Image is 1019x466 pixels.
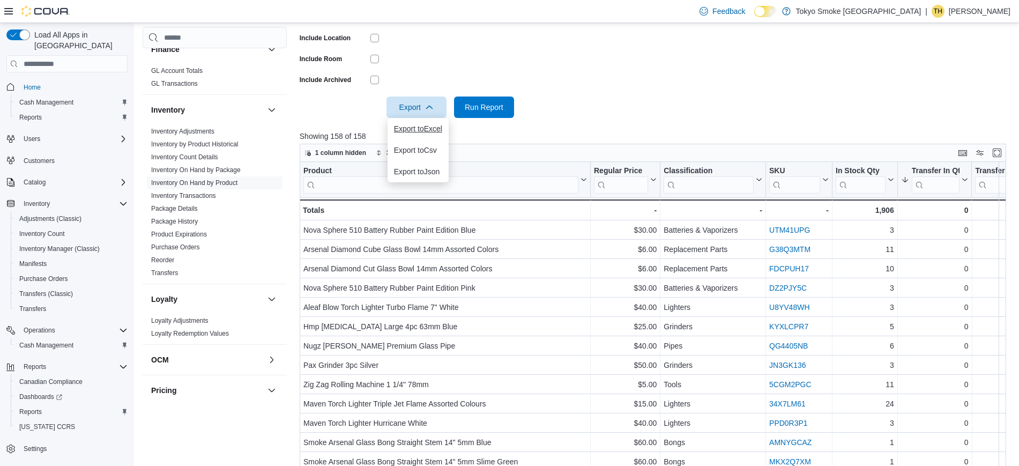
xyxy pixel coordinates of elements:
div: $60.00 [594,437,657,449]
button: Reports [2,359,132,374]
a: QG4405NB [769,342,808,351]
span: Cash Management [15,339,128,352]
span: Manifests [19,260,47,268]
button: Inventory Manager (Classic) [11,241,132,256]
div: Product [303,166,578,176]
span: Inventory [24,199,50,208]
span: Transfers [19,305,46,313]
button: Pricing [151,385,263,396]
a: Inventory Count Details [151,153,218,161]
span: Product Expirations [151,230,207,239]
a: Package History [151,218,198,225]
button: 1 column hidden [300,146,370,159]
div: 0 [901,437,969,449]
span: TH [934,5,942,18]
span: Purchase Orders [19,275,68,283]
span: Export to Json [394,167,442,176]
div: 0 [901,263,969,276]
button: Finance [265,43,278,56]
span: Feedback [712,6,745,17]
div: Replacement Parts [664,263,762,276]
span: Inventory On Hand by Package [151,166,241,174]
span: Customers [24,157,55,165]
button: Export toCsv [388,139,449,161]
a: Dashboards [15,390,66,403]
div: Pax Grinder 3pc Silver [303,359,587,372]
a: Adjustments (Classic) [15,212,86,225]
a: Dashboards [11,389,132,404]
a: Inventory Manager (Classic) [15,242,104,255]
div: Transfer In Qty [911,166,960,176]
div: Trishauna Hyatt [932,5,944,18]
div: Nova Sphere 510 Battery Rubber Paint Edition Blue [303,224,587,237]
button: 3 fields sorted [371,146,434,159]
div: 0 [901,282,969,295]
a: Loyalty Redemption Values [151,330,229,337]
div: Nugz [PERSON_NAME] Premium Glass Pipe [303,340,587,353]
div: $40.00 [594,340,657,353]
div: Smoke Arsenal Glass Bong Straight Stem 14" 5mm Blue [303,437,587,449]
div: $30.00 [594,224,657,237]
div: Tools [664,379,762,391]
a: DZ2PJY5C [769,284,807,293]
button: Inventory Count [11,226,132,241]
a: 34X7LM61 [769,400,806,409]
div: Lighters [664,398,762,411]
div: $25.00 [594,321,657,334]
span: Reports [15,111,128,124]
h3: OCM [151,354,169,365]
button: Settings [2,441,132,456]
a: Home [19,81,45,94]
button: Inventory [265,103,278,116]
h3: Pricing [151,385,176,396]
span: Operations [24,326,55,335]
button: Loyalty [151,294,263,305]
div: $50.00 [594,359,657,372]
a: Feedback [695,1,749,22]
a: Purchase Orders [151,243,200,251]
button: Adjustments (Classic) [11,211,132,226]
span: Reports [24,363,46,371]
div: 0 [901,359,969,372]
a: GL Account Totals [151,67,203,75]
div: 0 [901,379,969,391]
button: Operations [19,324,59,337]
span: Inventory Adjustments [151,127,214,136]
div: 3 [836,224,894,237]
span: Package History [151,217,198,226]
span: Adjustments (Classic) [15,212,128,225]
span: Inventory Manager (Classic) [19,245,100,253]
button: Manifests [11,256,132,271]
span: Reports [19,113,42,122]
span: Canadian Compliance [19,378,83,386]
span: Inventory by Product Historical [151,140,239,149]
div: Zig Zag Rolling Machine 1 1/4" 78mm [303,379,587,391]
button: Cash Management [11,95,132,110]
span: Dashboards [19,393,62,401]
div: $6.00 [594,263,657,276]
a: Inventory by Product Historical [151,140,239,148]
a: Loyalty Adjustments [151,317,209,324]
div: In Stock Qty [836,166,886,194]
div: 0 [901,321,969,334]
div: Grinders [664,359,762,372]
div: $15.00 [594,398,657,411]
div: 3 [836,282,894,295]
button: Keyboard shortcuts [956,146,969,159]
div: Regular Price [594,166,648,194]
div: Regular Price [594,166,648,176]
div: Arsenal Diamond Cube Glass Bowl 14mm Assorted Colors [303,243,587,256]
a: Product Expirations [151,231,207,238]
p: Tokyo Smoke [GEOGRAPHIC_DATA] [796,5,921,18]
button: Classification [664,166,762,194]
button: In Stock Qty [836,166,894,194]
div: In Stock Qty [836,166,886,176]
span: Inventory Count [19,230,65,238]
a: KYXLCPR7 [769,323,808,331]
a: Transfers [15,302,50,315]
div: 6 [836,340,894,353]
button: OCM [265,353,278,366]
div: $40.00 [594,417,657,430]
div: 0 [901,204,968,217]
